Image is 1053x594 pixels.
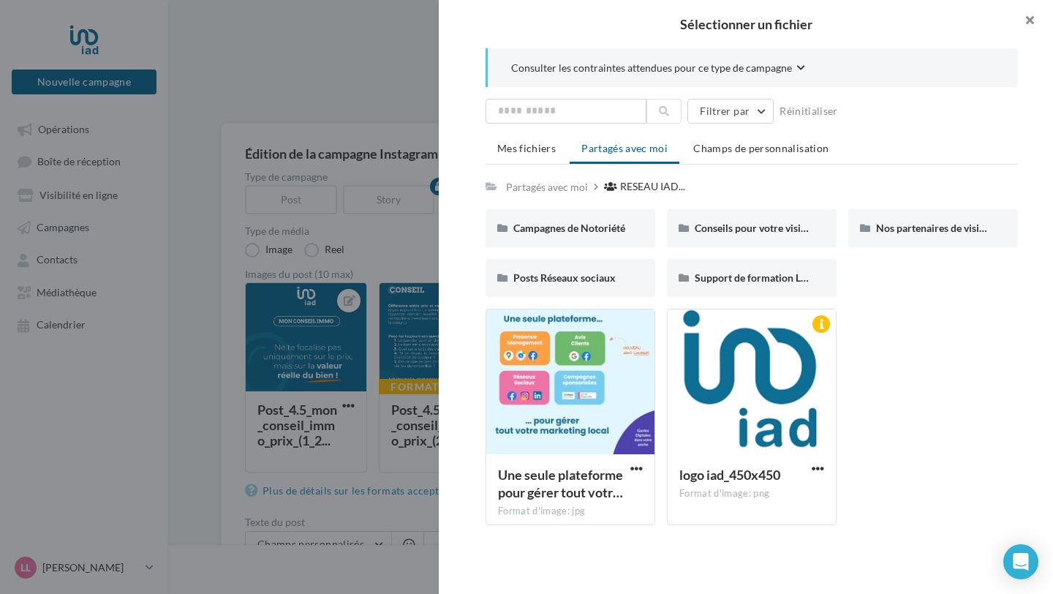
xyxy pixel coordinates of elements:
span: Conseils pour votre visibilité locale [695,222,853,234]
div: Open Intercom Messenger [1003,544,1038,579]
h2: Sélectionner un fichier [462,18,1030,31]
span: Mes fichiers [497,142,556,154]
span: Nos partenaires de visibilité locale [876,222,1032,234]
span: logo iad_450x450 [679,467,780,483]
span: Consulter les contraintes attendues pour ce type de campagne [511,61,792,75]
span: RESEAU IAD... [620,179,685,194]
div: Partagés avec moi [506,180,588,195]
span: Campagnes de Notoriété [513,222,625,234]
button: Consulter les contraintes attendues pour ce type de campagne [511,60,805,78]
span: Partagés avec moi [581,142,668,154]
div: Format d'image: png [679,487,824,500]
button: Filtrer par [687,99,774,124]
button: Réinitialiser [774,102,844,120]
span: Une seule plateforme pour gérer tout votre marketing local [498,467,623,500]
span: Champs de personnalisation [693,142,829,154]
div: Format d'image: jpg [498,505,643,518]
span: Posts Réseaux sociaux [513,271,616,284]
span: Support de formation Localads [695,271,835,284]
